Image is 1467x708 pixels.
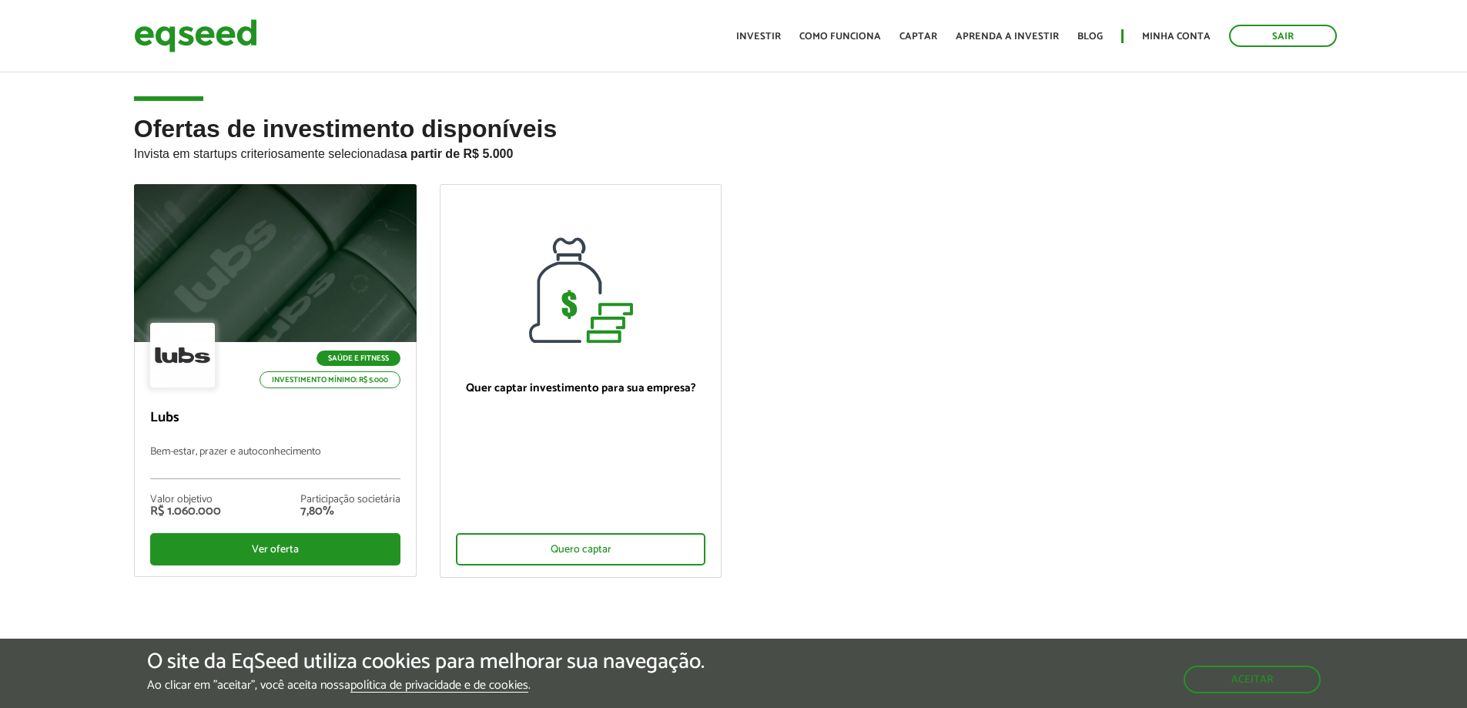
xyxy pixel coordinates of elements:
div: Quero captar [456,533,706,565]
h2: Ofertas de investimento disponíveis [134,116,1334,184]
a: política de privacidade e de cookies [350,679,528,693]
div: 7,80% [300,505,400,518]
strong: a partir de R$ 5.000 [400,147,514,160]
a: Sair [1229,25,1337,47]
a: Investir [736,32,781,42]
div: Valor objetivo [150,495,221,505]
a: Saúde e Fitness Investimento mínimo: R$ 5.000 Lubs Bem-estar, prazer e autoconhecimento Valor obj... [134,184,417,577]
div: Ver oferta [150,533,400,565]
p: Lubs [150,410,400,427]
div: R$ 1.060.000 [150,505,221,518]
a: Minha conta [1142,32,1211,42]
p: Invista em startups criteriosamente selecionadas [134,143,1334,161]
p: Investimento mínimo: R$ 5.000 [260,371,400,388]
img: EqSeed [134,15,257,56]
p: Quer captar investimento para sua empresa? [456,381,706,395]
div: Participação societária [300,495,400,505]
a: Quer captar investimento para sua empresa? Quero captar [440,184,722,578]
h5: O site da EqSeed utiliza cookies para melhorar sua navegação. [147,650,705,674]
a: Aprenda a investir [956,32,1059,42]
button: Aceitar [1184,666,1321,693]
a: Blog [1077,32,1103,42]
p: Bem-estar, prazer e autoconhecimento [150,446,400,479]
a: Captar [899,32,937,42]
p: Saúde e Fitness [317,351,400,366]
p: Ao clicar em "aceitar", você aceita nossa . [147,678,705,693]
a: Como funciona [799,32,881,42]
